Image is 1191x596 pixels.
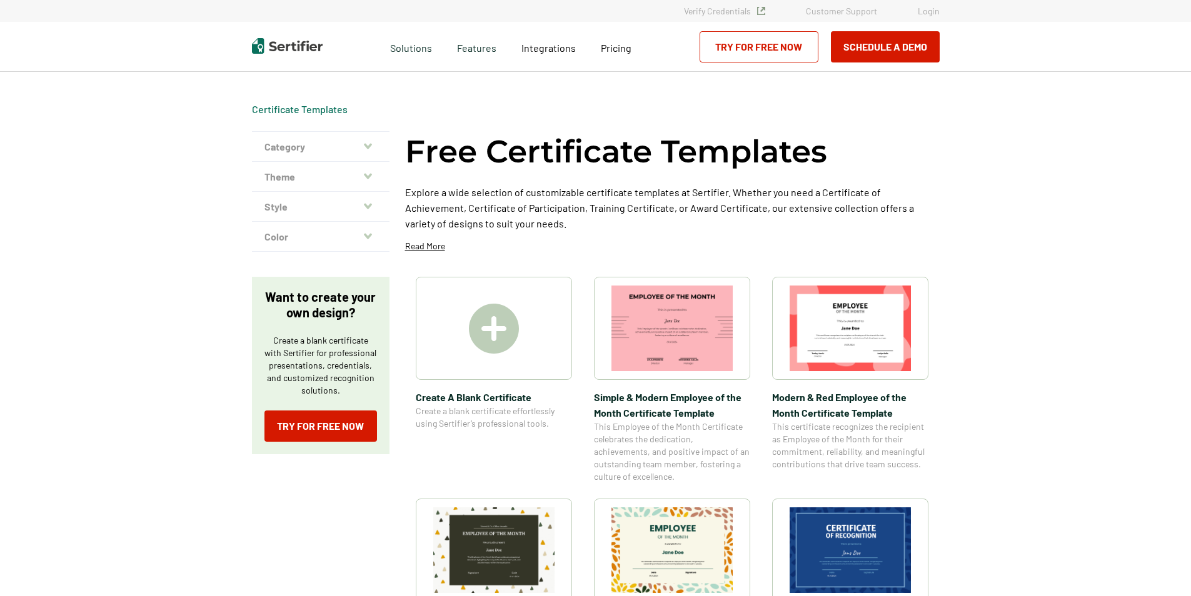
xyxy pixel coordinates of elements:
a: Verify Credentials [684,6,765,16]
img: Simple & Modern Employee of the Month Certificate Template [611,286,733,371]
p: Want to create your own design? [264,289,377,320]
img: Simple and Patterned Employee of the Month Certificate Template [611,507,733,593]
a: Try for Free Now [700,31,818,62]
img: Simple & Colorful Employee of the Month Certificate Template [433,507,555,593]
img: Sertifier | Digital Credentialing Platform [252,38,323,54]
button: Color [252,222,389,252]
span: Integrations [521,42,576,54]
span: Certificate Templates [252,103,348,116]
span: This certificate recognizes the recipient as Employee of the Month for their commitment, reliabil... [772,420,928,470]
span: Features [457,39,496,54]
img: Modern & Red Employee of the Month Certificate Template [790,286,911,371]
a: Modern & Red Employee of the Month Certificate TemplateModern & Red Employee of the Month Certifi... [772,277,928,483]
a: Pricing [601,39,631,54]
a: Try for Free Now [264,410,377,442]
img: Create A Blank Certificate [469,304,519,354]
span: Modern & Red Employee of the Month Certificate Template [772,389,928,420]
p: Create a blank certificate with Sertifier for professional presentations, credentials, and custom... [264,334,377,397]
div: Breadcrumb [252,103,348,116]
p: Read More [405,240,445,252]
p: Explore a wide selection of customizable certificate templates at Sertifier. Whether you need a C... [405,184,940,231]
span: Create a blank certificate effortlessly using Sertifier’s professional tools. [416,405,572,430]
a: Login [918,6,940,16]
a: Certificate Templates [252,103,348,115]
span: Pricing [601,42,631,54]
a: Integrations [521,39,576,54]
a: Simple & Modern Employee of the Month Certificate TemplateSimple & Modern Employee of the Month C... [594,277,750,483]
button: Category [252,132,389,162]
span: This Employee of the Month Certificate celebrates the dedication, achievements, and positive impa... [594,420,750,483]
span: Solutions [390,39,432,54]
a: Customer Support [806,6,877,16]
button: Theme [252,162,389,192]
img: Verified [757,7,765,15]
h1: Free Certificate Templates [405,131,827,172]
span: Create A Blank Certificate [416,389,572,405]
img: Modern Dark Blue Employee of the Month Certificate Template [790,507,911,593]
button: Style [252,192,389,222]
span: Simple & Modern Employee of the Month Certificate Template [594,389,750,420]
